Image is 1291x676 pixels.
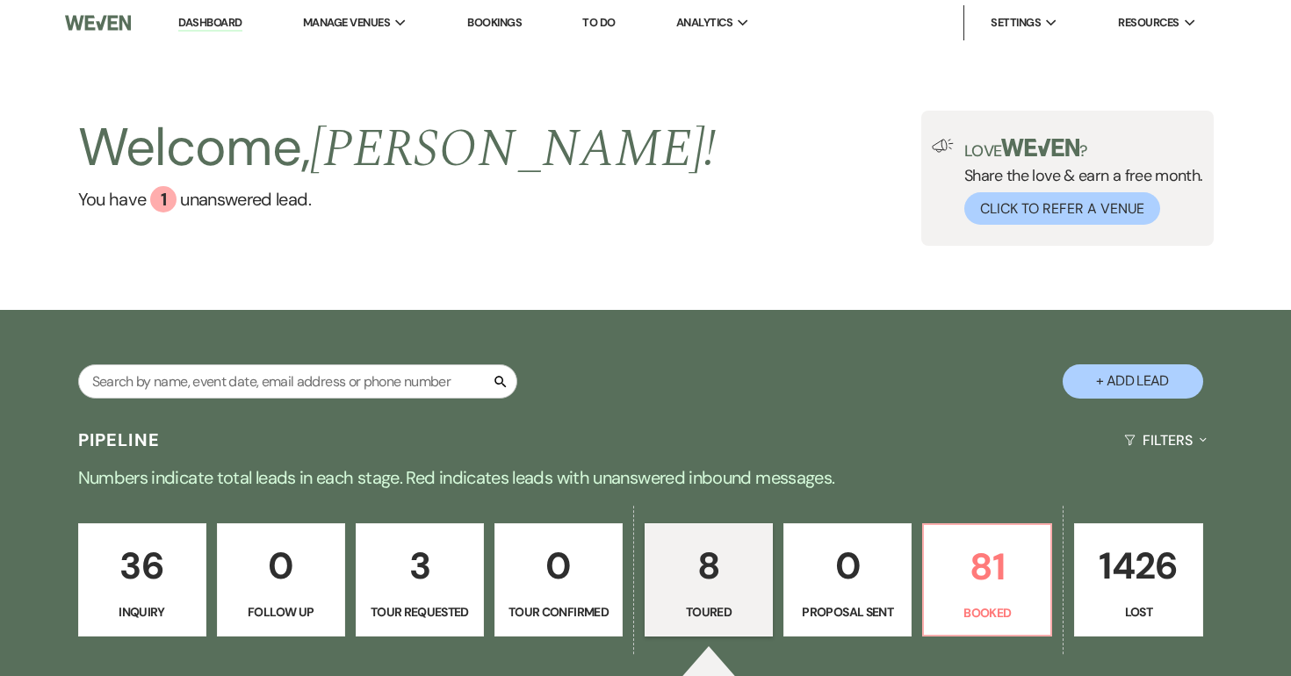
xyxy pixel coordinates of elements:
button: + Add Lead [1063,364,1203,399]
div: Share the love & earn a free month. [954,139,1203,225]
a: 0Proposal Sent [783,523,912,637]
p: 1426 [1085,536,1191,595]
div: 1 [150,186,177,212]
img: loud-speaker-illustration.svg [932,139,954,153]
p: 8 [656,536,761,595]
p: Numbers indicate total leads in each stage. Red indicates leads with unanswered inbound messages. [13,464,1278,492]
button: Click to Refer a Venue [964,192,1160,225]
img: weven-logo-green.svg [1001,139,1079,156]
p: Tour Requested [367,602,472,622]
p: Lost [1085,602,1191,622]
p: Toured [656,602,761,622]
p: Proposal Sent [795,602,900,622]
a: To Do [582,15,615,30]
a: 0Follow Up [217,523,345,637]
a: 36Inquiry [78,523,206,637]
p: Love ? [964,139,1203,159]
button: Filters [1117,417,1213,464]
span: Manage Venues [303,14,390,32]
a: 0Tour Confirmed [494,523,623,637]
p: 81 [934,537,1040,596]
a: Dashboard [178,15,242,32]
p: Inquiry [90,602,195,622]
p: 3 [367,536,472,595]
p: 36 [90,536,195,595]
p: Booked [934,603,1040,622]
a: You have 1 unanswered lead. [78,186,717,212]
a: Bookings [467,15,522,30]
a: 3Tour Requested [356,523,484,637]
span: [PERSON_NAME] ! [310,109,716,190]
span: Resources [1118,14,1179,32]
a: 8Toured [645,523,773,637]
img: Weven Logo [65,4,131,41]
input: Search by name, event date, email address or phone number [78,364,517,399]
p: 0 [795,536,900,595]
p: 0 [228,536,334,595]
span: Analytics [676,14,732,32]
h3: Pipeline [78,428,161,452]
span: Settings [991,14,1041,32]
a: 1426Lost [1074,523,1202,637]
p: Tour Confirmed [506,602,611,622]
p: Follow Up [228,602,334,622]
p: 0 [506,536,611,595]
a: 81Booked [922,523,1052,637]
h2: Welcome, [78,111,717,186]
